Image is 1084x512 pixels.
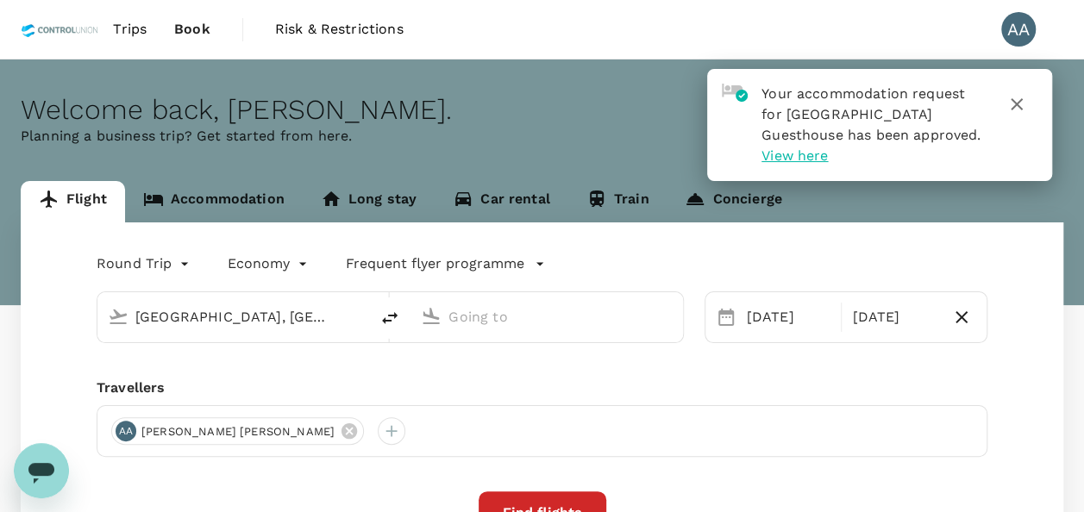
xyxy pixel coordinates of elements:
span: Trips [113,19,147,40]
input: Going to [448,303,646,330]
p: Frequent flyer programme [346,253,524,274]
span: View here [761,147,828,164]
span: [PERSON_NAME] [PERSON_NAME] [131,423,345,440]
p: Planning a business trip? Get started from here. [21,126,1063,147]
a: Car rental [435,181,568,222]
div: Economy [228,250,311,278]
button: Open [357,315,360,318]
a: Long stay [303,181,435,222]
button: Open [671,315,674,318]
iframe: Button to launch messaging window [14,443,69,498]
div: [DATE] [845,300,943,334]
a: Concierge [667,181,799,222]
a: Accommodation [125,181,303,222]
input: Depart from [135,303,333,330]
div: AA [116,421,136,441]
button: delete [369,297,410,339]
span: Your accommodation request for [GEOGRAPHIC_DATA] Guesthouse has been approved. [761,85,981,143]
img: Control Union Malaysia Sdn. Bhd. [21,10,99,48]
div: AA [1001,12,1036,47]
a: Train [568,181,667,222]
div: Round Trip [97,250,193,278]
img: hotel-approved [722,84,748,102]
a: Flight [21,181,125,222]
div: AA[PERSON_NAME] [PERSON_NAME] [111,417,364,445]
span: Book [174,19,210,40]
span: Risk & Restrictions [275,19,404,40]
div: [DATE] [740,300,838,334]
div: Welcome back , [PERSON_NAME] . [21,94,1063,126]
div: Travellers [97,378,987,398]
button: Frequent flyer programme [346,253,545,274]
